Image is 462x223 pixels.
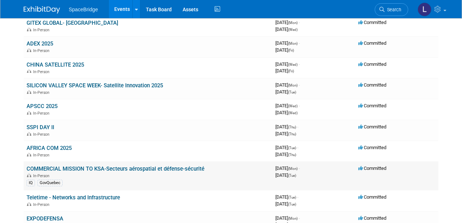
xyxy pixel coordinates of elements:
span: (Mon) [288,167,298,171]
span: [DATE] [275,103,300,108]
span: - [299,20,300,25]
span: [DATE] [275,201,296,207]
span: [DATE] [275,194,298,200]
span: [DATE] [275,215,300,221]
span: (Wed) [288,28,298,32]
span: Committed [358,20,386,25]
span: - [297,194,298,200]
span: [DATE] [275,27,298,32]
a: GITEX GLOBAL- [GEOGRAPHIC_DATA] [27,20,118,26]
div: GovQuebec [37,180,63,186]
img: In-Person Event [27,111,31,115]
span: Committed [358,215,386,221]
span: [DATE] [275,124,298,130]
span: (Mon) [288,83,298,87]
span: [DATE] [275,110,298,115]
span: - [297,145,298,150]
span: [DATE] [275,82,300,88]
span: (Mon) [288,21,298,25]
span: - [299,61,300,67]
a: SSPI DAY II [27,124,54,131]
span: [DATE] [275,61,300,67]
span: (Thu) [288,132,296,136]
a: Search [375,3,408,16]
span: (Tue) [288,146,296,150]
span: (Tue) [288,90,296,94]
span: (Fri) [288,69,294,73]
span: - [299,40,300,46]
img: ExhibitDay [24,6,60,13]
span: In-Person [33,48,52,53]
span: In-Person [33,69,52,74]
span: [DATE] [275,166,300,171]
img: In-Person Event [27,90,31,94]
span: Committed [358,61,386,67]
span: [DATE] [275,145,298,150]
img: In-Person Event [27,69,31,73]
a: EXPODEFENSA [27,215,63,222]
span: In-Person [33,174,52,178]
a: SILICON VALLEY SPACE WEEK- Satellite Innovation 2025 [27,82,163,89]
span: (Wed) [288,111,298,115]
span: - [297,124,298,130]
span: [DATE] [275,131,296,136]
a: AFRICA COM 2025 [27,145,72,151]
span: (Mon) [288,216,298,220]
a: APSCC 2025 [27,103,57,109]
span: - [299,103,300,108]
span: In-Person [33,202,52,207]
img: In-Person Event [27,174,31,177]
span: - [299,82,300,88]
span: Search [385,7,401,12]
span: [DATE] [275,47,294,53]
span: In-Person [33,153,52,158]
img: In-Person Event [27,202,31,206]
img: Luminita Oprescu [418,3,431,16]
span: (Tue) [288,174,296,178]
span: Committed [358,40,386,46]
span: Committed [358,103,386,108]
span: (Thu) [288,153,296,157]
span: (Fri) [288,48,294,52]
span: Committed [358,124,386,130]
span: Committed [358,82,386,88]
span: [DATE] [275,89,296,95]
span: (Wed) [288,104,298,108]
div: IQ [27,180,35,186]
img: In-Person Event [27,132,31,136]
span: In-Person [33,132,52,137]
span: (Tue) [288,202,296,206]
img: In-Person Event [27,28,31,31]
span: [DATE] [275,152,296,157]
span: In-Person [33,90,52,95]
span: [DATE] [275,20,300,25]
span: - [299,166,300,171]
span: (Thu) [288,125,296,129]
span: - [299,215,300,221]
img: In-Person Event [27,153,31,156]
span: [DATE] [275,68,294,73]
span: (Tue) [288,195,296,199]
span: [DATE] [275,172,296,178]
a: CHINA SATELLITE 2025 [27,61,84,68]
a: ADEX 2025 [27,40,53,47]
span: In-Person [33,111,52,116]
span: In-Person [33,28,52,32]
span: [DATE] [275,40,300,46]
span: (Mon) [288,41,298,45]
a: Teletime - Networks and Infrastructure [27,194,120,201]
span: (Wed) [288,63,298,67]
img: In-Person Event [27,48,31,52]
a: COMMERCIAL MISSION TO KSA-Secteurs aérospatial et défense-sécurité [27,166,204,172]
span: Committed [358,145,386,150]
span: SpaceBridge [69,7,98,12]
span: Committed [358,166,386,171]
span: Committed [358,194,386,200]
